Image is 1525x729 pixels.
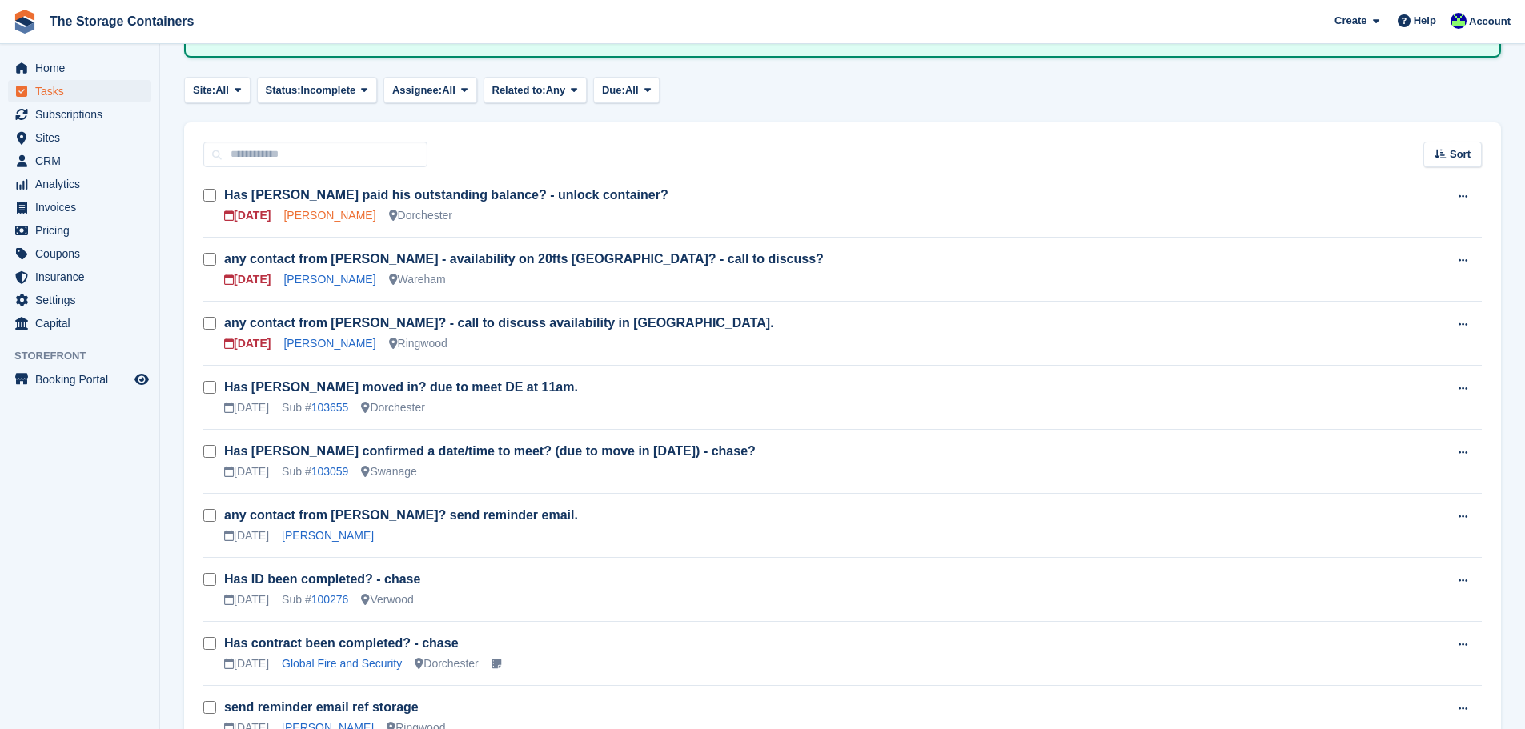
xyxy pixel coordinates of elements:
div: Sub # [282,399,348,416]
span: Site: [193,82,215,98]
span: Related to: [492,82,546,98]
a: menu [8,368,151,391]
a: menu [8,57,151,79]
a: menu [8,126,151,149]
a: [PERSON_NAME] [283,209,375,222]
span: Settings [35,289,131,311]
div: [DATE] [224,207,271,224]
div: [DATE] [224,335,271,352]
span: Storefront [14,348,159,364]
div: Swanage [361,463,416,480]
a: Has ID been completed? - chase [224,572,420,586]
div: [DATE] [224,271,271,288]
span: CRM [35,150,131,172]
a: menu [8,103,151,126]
a: menu [8,242,151,265]
span: Subscriptions [35,103,131,126]
div: Ringwood [389,335,447,352]
span: Tasks [35,80,131,102]
span: Status: [266,82,301,98]
div: [DATE] [224,591,269,608]
div: Sub # [282,591,348,608]
span: Analytics [35,173,131,195]
a: any contact from [PERSON_NAME] - availability on 20fts [GEOGRAPHIC_DATA]? - call to discuss? [224,252,824,266]
a: Has [PERSON_NAME] confirmed a date/time to meet? (due to move in [DATE]) - chase? [224,444,756,458]
span: Assignee: [392,82,442,98]
button: Due: All [593,77,660,103]
div: [DATE] [224,527,269,544]
a: 103655 [311,401,349,414]
a: any contact from [PERSON_NAME]? send reminder email. [224,508,578,522]
a: Has [PERSON_NAME] moved in? due to meet DE at 11am. [224,380,578,394]
span: Invoices [35,196,131,218]
span: Coupons [35,242,131,265]
span: Create [1334,13,1366,29]
span: All [442,82,455,98]
span: Insurance [35,266,131,288]
div: Sub # [282,463,348,480]
a: menu [8,219,151,242]
button: Status: Incomplete [257,77,377,103]
button: Assignee: All [383,77,477,103]
button: Site: All [184,77,251,103]
a: menu [8,196,151,218]
span: Booking Portal [35,368,131,391]
a: menu [8,80,151,102]
span: Any [546,82,566,98]
div: Verwood [361,591,413,608]
a: menu [8,266,151,288]
img: Stacy Williams [1451,13,1467,29]
span: Sites [35,126,131,149]
span: Help [1414,13,1436,29]
a: menu [8,289,151,311]
button: Related to: Any [484,77,587,103]
a: [PERSON_NAME] [283,337,375,350]
a: Has contract been completed? - chase [224,636,459,650]
div: Wareham [389,271,446,288]
span: Pricing [35,219,131,242]
a: menu [8,312,151,334]
span: Capital [35,312,131,334]
span: Sort [1450,146,1471,162]
a: Preview store [132,370,151,389]
div: Dorchester [389,207,452,224]
a: Global Fire and Security [282,657,402,670]
div: Dorchester [361,399,424,416]
a: any contact from [PERSON_NAME]? - call to discuss availability in [GEOGRAPHIC_DATA]. [224,316,774,330]
div: [DATE] [224,463,269,480]
a: Has [PERSON_NAME] paid his outstanding balance? - unlock container? [224,188,668,202]
span: All [625,82,639,98]
div: Dorchester [415,655,478,672]
span: Incomplete [301,82,356,98]
span: Account [1469,14,1511,30]
a: 100276 [311,593,349,606]
div: [DATE] [224,655,269,672]
img: stora-icon-8386f47178a22dfd0bd8f6a31ec36ba5ce8667c1dd55bd0f319d3a0aa187defe.svg [13,10,37,34]
a: menu [8,173,151,195]
a: [PERSON_NAME] [283,273,375,286]
a: 103059 [311,465,349,478]
div: [DATE] [224,399,269,416]
span: Home [35,57,131,79]
span: Due: [602,82,625,98]
a: menu [8,150,151,172]
a: send reminder email ref storage [224,700,419,714]
span: All [215,82,229,98]
a: [PERSON_NAME] [282,529,374,542]
a: The Storage Containers [43,8,200,34]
